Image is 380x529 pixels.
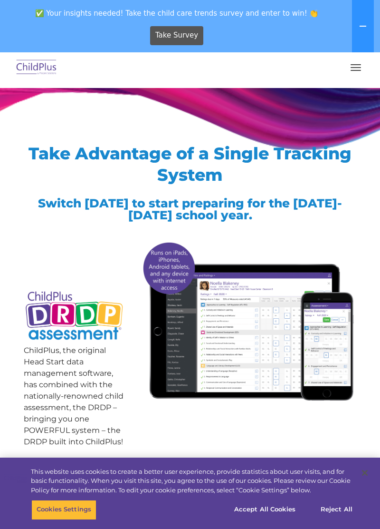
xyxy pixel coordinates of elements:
[28,143,351,185] span: Take Advantage of a Single Tracking System
[14,57,59,79] img: ChildPlus by Procare Solutions
[150,26,204,45] a: Take Survey
[229,500,301,519] button: Accept All Cookies
[155,27,198,44] span: Take Survey
[24,285,125,347] img: Copyright - DRDP Logo
[307,500,366,519] button: Reject All
[38,196,342,222] span: Switch [DATE] to start preparing for the [DATE]-[DATE] school year.
[354,462,375,483] button: Close
[31,500,96,519] button: Cookies Settings
[24,346,123,446] span: ChildPlus, the original Head Start data management software, has combined with the nationally-ren...
[31,467,353,495] div: This website uses cookies to create a better user experience, provide statistics about user visit...
[4,4,350,22] span: ✅ Your insights needed! Take the child care trends survey and enter to win! 👏
[139,238,356,404] img: All-devices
